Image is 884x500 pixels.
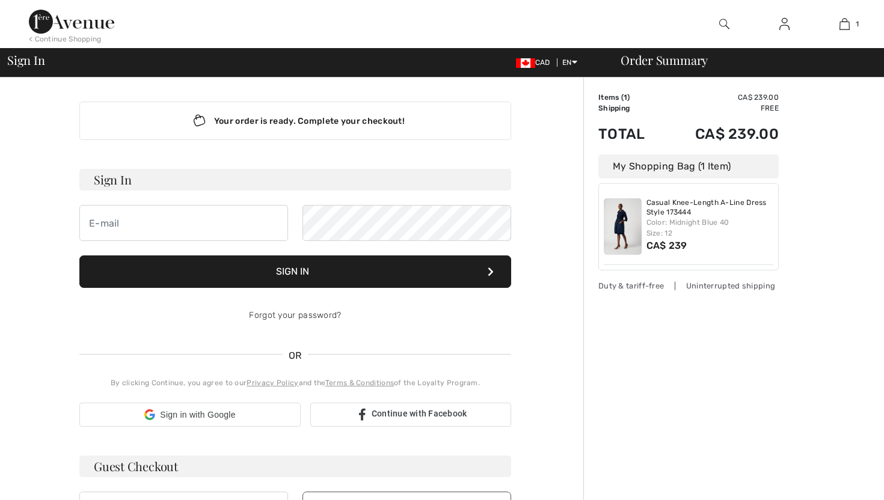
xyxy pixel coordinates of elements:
a: Terms & Conditions [325,379,394,387]
img: Canadian Dollar [516,58,535,68]
div: Color: Midnight Blue 40 Size: 12 [646,217,774,239]
span: CAD [516,58,555,67]
a: Continue with Facebook [310,403,511,427]
div: Duty & tariff-free | Uninterrupted shipping [598,280,779,291]
h3: Sign In [79,169,511,191]
h3: Guest Checkout [79,456,511,477]
a: Sign In [770,17,799,32]
span: Sign in with Google [160,409,235,421]
span: EN [562,58,577,67]
button: Sign In [79,255,511,288]
img: My Info [779,17,790,31]
img: My Bag [839,17,850,31]
a: 1 [815,17,874,31]
span: Continue with Facebook [372,409,467,418]
td: Shipping [598,103,663,114]
td: CA$ 239.00 [663,114,779,154]
a: Privacy Policy [247,379,298,387]
div: My Shopping Bag (1 Item) [598,154,779,178]
td: Free [663,103,779,114]
a: Forgot your password? [249,310,341,320]
td: CA$ 239.00 [663,92,779,103]
img: search the website [719,17,729,31]
div: By clicking Continue, you agree to our and the of the Loyalty Program. [79,377,511,388]
span: CA$ 239 [646,240,687,251]
div: Sign in with Google [79,403,301,427]
span: OR [283,349,308,363]
div: Your order is ready. Complete your checkout! [79,102,511,140]
img: 1ère Avenue [29,10,114,34]
td: Total [598,114,663,154]
a: Casual Knee-Length A-Line Dress Style 173444 [646,198,774,217]
span: Sign In [7,54,45,66]
div: < Continue Shopping [29,34,102,44]
div: Order Summary [606,54,877,66]
span: 1 [624,93,627,102]
td: Items ( ) [598,92,663,103]
span: 1 [856,19,859,29]
img: Casual Knee-Length A-Line Dress Style 173444 [604,198,642,255]
input: E-mail [79,205,288,241]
